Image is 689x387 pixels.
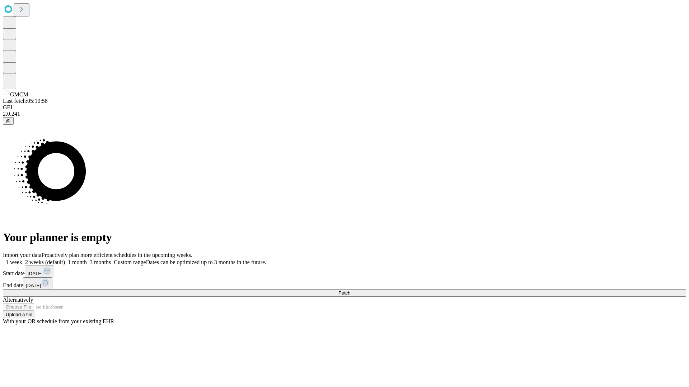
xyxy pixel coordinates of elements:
[28,271,43,276] span: [DATE]
[23,277,52,289] button: [DATE]
[6,118,11,124] span: @
[10,91,28,97] span: GMCM
[25,259,65,265] span: 2 weeks (default)
[26,283,41,288] span: [DATE]
[3,277,686,289] div: End date
[3,297,33,303] span: Alternatively
[25,266,54,277] button: [DATE]
[3,311,35,318] button: Upload a file
[3,98,48,104] span: Last fetch: 05:10:58
[3,104,686,111] div: GEI
[90,259,111,265] span: 3 months
[3,266,686,277] div: Start date
[68,259,87,265] span: 1 month
[6,259,22,265] span: 1 week
[3,318,114,324] span: With your OR schedule from your existing EHR
[3,252,42,258] span: Import your data
[338,290,350,296] span: Fetch
[146,259,266,265] span: Dates can be optimized up to 3 months in the future.
[3,117,14,125] button: @
[42,252,192,258] span: Proactively plan more efficient schedules in the upcoming weeks.
[114,259,146,265] span: Custom range
[3,111,686,117] div: 2.0.241
[3,289,686,297] button: Fetch
[3,231,686,244] h1: Your planner is empty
